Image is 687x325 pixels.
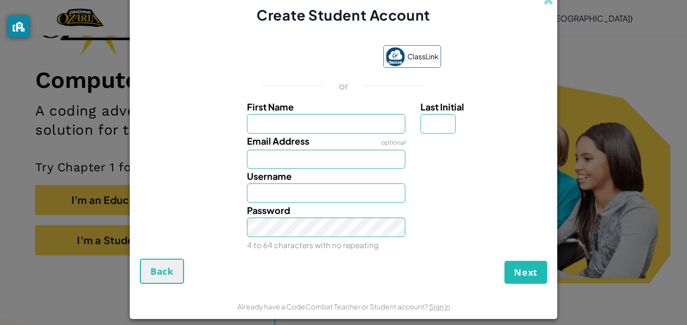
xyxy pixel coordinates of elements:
[407,49,439,64] span: ClassLink
[241,47,378,69] iframe: Sign in with Google Button
[429,302,450,311] a: Sign in
[247,204,290,216] span: Password
[247,101,294,113] span: First Name
[381,139,405,146] span: optional
[339,80,349,92] p: or
[140,259,184,284] button: Back
[420,101,464,113] span: Last Initial
[247,240,379,250] small: 4 to 64 characters with no repeating
[504,261,547,284] button: Next
[247,135,309,147] span: Email Address
[256,6,430,24] span: Create Student Account
[8,16,29,37] button: privacy banner
[386,47,405,66] img: classlink-logo-small.png
[247,170,292,182] span: Username
[237,302,429,311] span: Already have a CodeCombat Teacher or Student account?
[150,265,174,277] span: Back
[514,266,538,278] span: Next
